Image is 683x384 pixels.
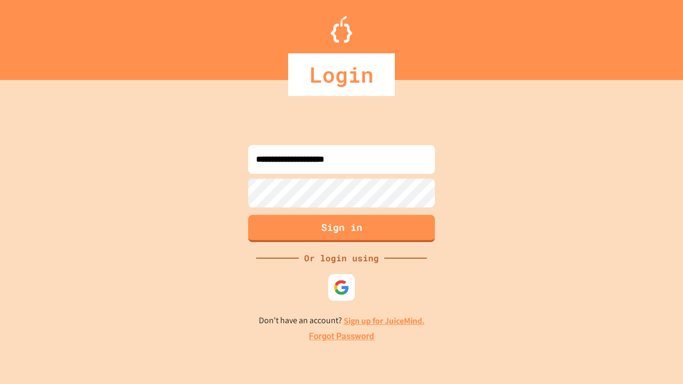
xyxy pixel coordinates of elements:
div: Or login using [299,252,384,265]
img: google-icon.svg [333,279,350,295]
p: Don't have an account? [259,314,425,327]
a: Forgot Password [309,330,374,343]
div: Login [288,53,395,96]
button: Sign in [248,215,435,242]
img: Logo.svg [331,16,352,43]
a: Sign up for JuiceMind. [344,315,425,326]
